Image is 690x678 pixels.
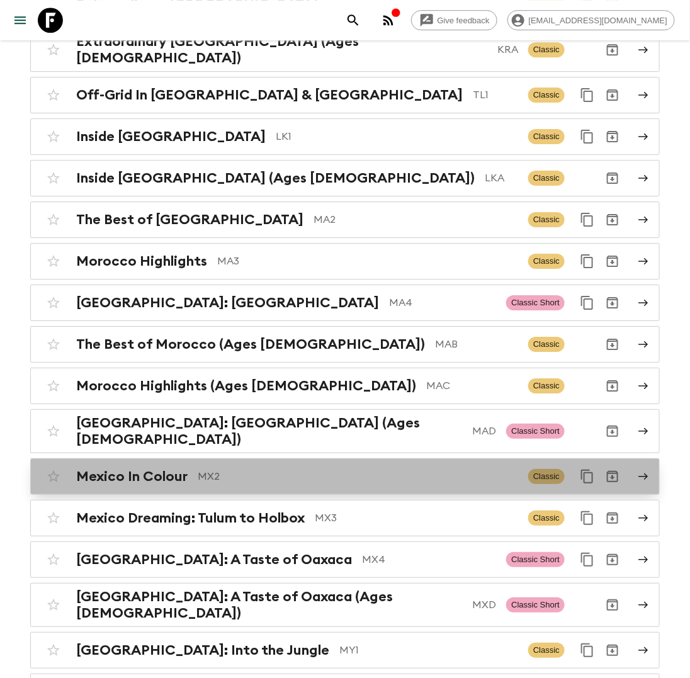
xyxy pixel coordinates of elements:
h2: The Best of [GEOGRAPHIC_DATA] [76,212,303,228]
button: Archive [600,290,625,315]
h2: The Best of Morocco (Ages [DEMOGRAPHIC_DATA]) [76,336,425,353]
span: Classic [528,42,565,57]
button: Duplicate for 45-59 [575,638,600,663]
a: Inside [GEOGRAPHIC_DATA]LK1ClassicDuplicate for 45-59Archive [30,118,660,155]
h2: [GEOGRAPHIC_DATA]: A Taste of Oaxaca (Ages [DEMOGRAPHIC_DATA]) [76,589,462,621]
a: Morocco Highlights (Ages [DEMOGRAPHIC_DATA])MACClassicArchive [30,368,660,404]
span: Classic Short [506,424,565,439]
a: [GEOGRAPHIC_DATA]: Into the JungleMY1ClassicDuplicate for 45-59Archive [30,632,660,669]
button: Archive [600,506,625,531]
span: Classic [528,469,565,484]
p: MX2 [198,469,518,484]
h2: Inside [GEOGRAPHIC_DATA] (Ages [DEMOGRAPHIC_DATA]) [76,170,475,186]
button: Archive [600,547,625,572]
span: Classic [528,88,565,103]
a: Morocco HighlightsMA3ClassicDuplicate for 45-59Archive [30,243,660,280]
p: LKA [485,171,518,186]
button: Archive [600,207,625,232]
button: Duplicate for 45-59 [575,82,600,108]
p: MAB [435,337,518,352]
p: TL1 [473,88,518,103]
p: MA3 [217,254,518,269]
span: Classic [528,643,565,658]
p: MAC [426,378,518,393]
p: MY1 [339,643,518,658]
span: Classic [528,254,565,269]
button: Archive [600,373,625,398]
p: MAD [472,424,496,439]
a: The Best of Morocco (Ages [DEMOGRAPHIC_DATA])MABClassicArchive [30,326,660,363]
h2: Off-Grid In [GEOGRAPHIC_DATA] & [GEOGRAPHIC_DATA] [76,87,463,103]
button: Archive [600,332,625,357]
a: [GEOGRAPHIC_DATA]: A Taste of OaxacaMX4Classic ShortDuplicate for 45-59Archive [30,541,660,578]
button: Duplicate for 45-59 [575,290,600,315]
h2: Extraordinary [GEOGRAPHIC_DATA] (Ages [DEMOGRAPHIC_DATA]) [76,33,487,66]
span: Classic [528,129,565,144]
p: LK1 [276,129,518,144]
p: MA4 [389,295,496,310]
button: Archive [600,419,625,444]
span: Classic [528,212,565,227]
button: Archive [600,124,625,149]
button: Duplicate for 45-59 [575,547,600,572]
a: Mexico In ColourMX2ClassicDuplicate for 45-59Archive [30,458,660,495]
h2: Mexico In Colour [76,468,188,485]
span: Classic Short [506,552,565,567]
button: Archive [600,638,625,663]
a: [GEOGRAPHIC_DATA]: [GEOGRAPHIC_DATA] (Ages [DEMOGRAPHIC_DATA])MADClassic ShortArchive [30,409,660,453]
span: Give feedback [431,16,497,25]
span: Classic [528,171,565,186]
a: [GEOGRAPHIC_DATA]: [GEOGRAPHIC_DATA]MA4Classic ShortDuplicate for 45-59Archive [30,285,660,321]
p: KRA [497,42,518,57]
h2: [GEOGRAPHIC_DATA]: [GEOGRAPHIC_DATA] (Ages [DEMOGRAPHIC_DATA]) [76,415,462,448]
h2: [GEOGRAPHIC_DATA]: A Taste of Oaxaca [76,551,352,568]
button: Archive [600,249,625,274]
span: [EMAIL_ADDRESS][DOMAIN_NAME] [522,16,674,25]
p: MXD [472,597,496,613]
p: MX4 [362,552,496,567]
div: [EMAIL_ADDRESS][DOMAIN_NAME] [507,10,675,30]
h2: Mexico Dreaming: Tulum to Holbox [76,510,305,526]
span: Classic [528,511,565,526]
a: Inside [GEOGRAPHIC_DATA] (Ages [DEMOGRAPHIC_DATA])LKAClassicArchive [30,160,660,196]
button: Duplicate for 45-59 [575,207,600,232]
span: Classic [528,337,565,352]
p: MX3 [315,511,518,526]
h2: [GEOGRAPHIC_DATA]: Into the Jungle [76,642,329,658]
button: search adventures [341,8,366,33]
a: The Best of [GEOGRAPHIC_DATA]MA2ClassicDuplicate for 45-59Archive [30,201,660,238]
h2: Inside [GEOGRAPHIC_DATA] [76,128,266,145]
span: Classic Short [506,295,565,310]
button: Duplicate for 45-59 [575,249,600,274]
span: Classic [528,378,565,393]
a: Extraordinary [GEOGRAPHIC_DATA] (Ages [DEMOGRAPHIC_DATA])KRAClassicArchive [30,28,660,72]
p: MA2 [314,212,518,227]
a: Give feedback [411,10,497,30]
a: Mexico Dreaming: Tulum to HolboxMX3ClassicDuplicate for 45-59Archive [30,500,660,536]
span: Classic Short [506,597,565,613]
h2: Morocco Highlights (Ages [DEMOGRAPHIC_DATA]) [76,378,416,394]
button: Archive [600,37,625,62]
button: Archive [600,592,625,618]
button: Duplicate for 45-59 [575,464,600,489]
button: menu [8,8,33,33]
button: Archive [600,166,625,191]
h2: [GEOGRAPHIC_DATA]: [GEOGRAPHIC_DATA] [76,295,379,311]
a: [GEOGRAPHIC_DATA]: A Taste of Oaxaca (Ages [DEMOGRAPHIC_DATA])MXDClassic ShortArchive [30,583,660,627]
a: Off-Grid In [GEOGRAPHIC_DATA] & [GEOGRAPHIC_DATA]TL1ClassicDuplicate for 45-59Archive [30,77,660,113]
button: Archive [600,464,625,489]
button: Duplicate for 45-59 [575,506,600,531]
h2: Morocco Highlights [76,253,207,269]
button: Archive [600,82,625,108]
button: Duplicate for 45-59 [575,124,600,149]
